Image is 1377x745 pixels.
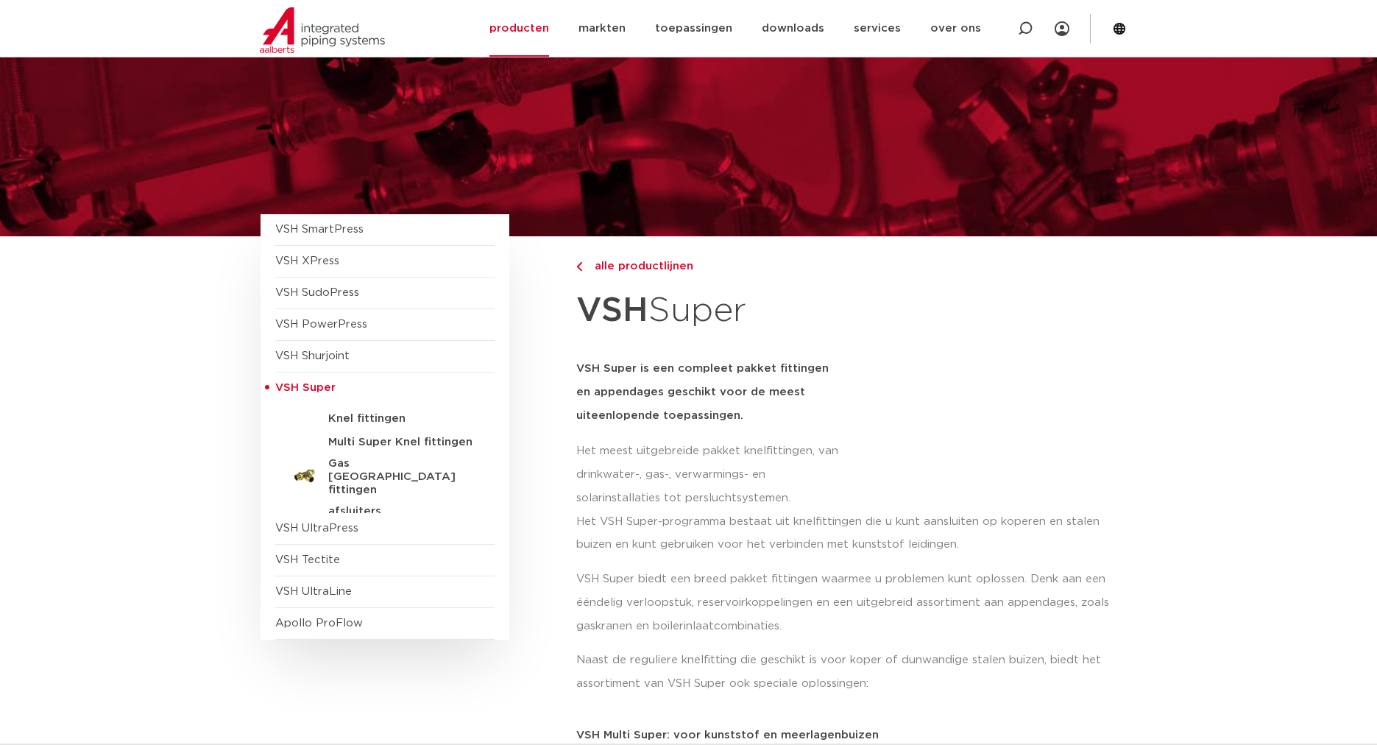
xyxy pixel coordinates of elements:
[275,618,363,629] a: Apollo ProFlow
[576,262,582,272] img: chevron-right.svg
[275,255,339,266] a: VSH XPress
[275,586,352,597] a: VSH UltraLine
[328,457,474,497] h5: Gas [GEOGRAPHIC_DATA] fittingen
[576,283,843,339] h1: Super
[275,404,495,428] a: Knel fittingen
[275,554,340,565] a: VSH Tectite
[576,649,1117,696] p: Naast de reguliere knelfitting die geschikt is voor koper of dunwandige stalen buizen, biedt het ...
[275,523,358,534] a: VSH UltraPress
[275,350,350,361] a: VSH Shurjoint
[328,505,474,518] h5: afsluiters
[275,319,367,330] a: VSH PowerPress
[275,382,336,393] span: VSH Super
[275,497,495,520] a: afsluiters
[275,224,364,235] a: VSH SmartPress
[576,258,843,275] a: alle productlijnen
[576,294,648,328] strong: VSH
[576,439,843,510] p: Het meest uitgebreide pakket knelfittingen, van drinkwater-, gas-, verwarmings- en solarinstallat...
[328,436,474,449] h5: Multi Super Knel fittingen
[275,451,495,497] a: Gas [GEOGRAPHIC_DATA] fittingen
[576,357,843,428] h5: VSH Super is een compleet pakket fittingen en appendages geschikt voor de meest uiteenlopende toe...
[576,568,1117,638] p: VSH Super biedt een breed pakket fittingen waarmee u problemen kunt oplossen. Denk aan een ééndel...
[275,287,359,298] a: VSH SudoPress
[586,261,693,272] span: alle productlijnen
[576,730,1117,741] p: VSH Multi Super: voor kunststof en meerlagenbuizen
[275,428,495,451] a: Multi Super Knel fittingen
[576,510,1117,557] p: Het VSH Super-programma bestaat uit knelfittingen die u kunt aansluiten op koperen en stalen buiz...
[328,412,474,426] h5: Knel fittingen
